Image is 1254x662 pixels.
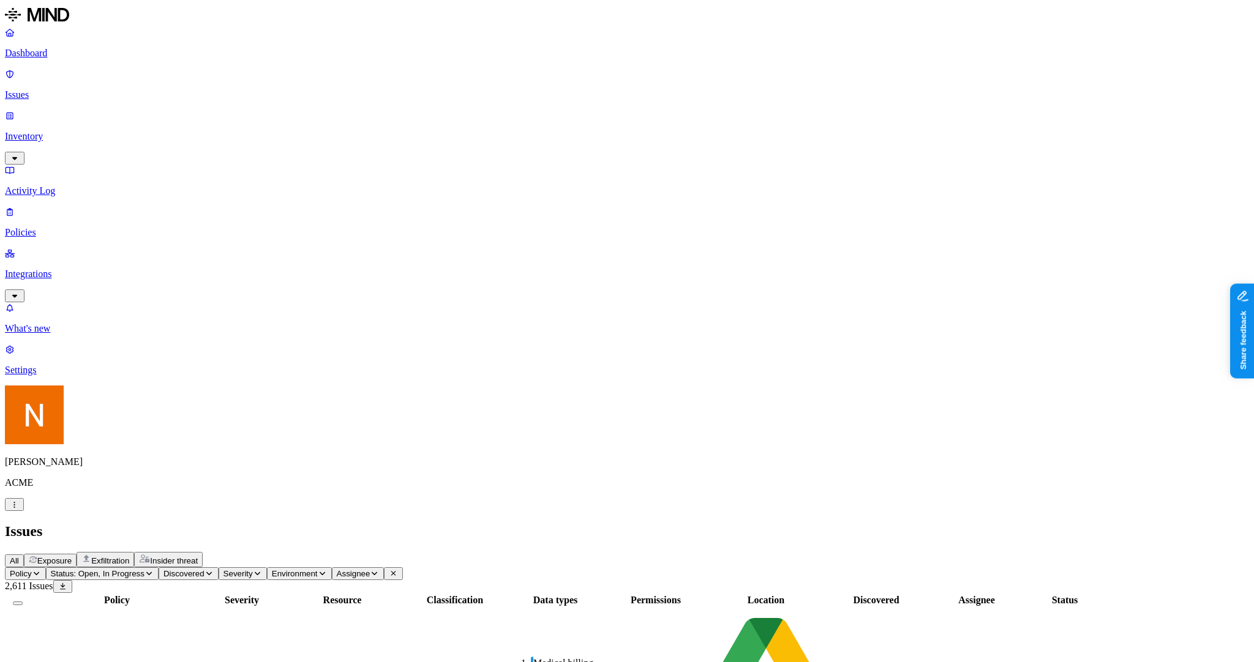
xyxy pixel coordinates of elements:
p: What's new [5,323,1249,334]
p: Dashboard [5,48,1249,59]
div: Classification [406,595,504,606]
a: Dashboard [5,27,1249,59]
div: Severity [205,595,279,606]
a: Activity Log [5,165,1249,196]
div: Assignee [928,595,1026,606]
a: Inventory [5,110,1249,163]
a: Issues [5,69,1249,100]
p: Activity Log [5,185,1249,196]
span: 2,611 Issues [5,581,53,591]
img: MIND [5,5,69,24]
h2: Issues [5,523,1249,540]
span: Assignee [337,569,370,578]
div: Resource [281,595,404,606]
span: Exfiltration [91,556,129,565]
p: Inventory [5,131,1249,142]
div: Data types [506,595,604,606]
p: Issues [5,89,1249,100]
button: Select all [13,601,23,605]
p: ACME [5,477,1249,488]
span: Insider threat [150,556,198,565]
a: What's new [5,302,1249,334]
span: Policy [10,569,32,578]
a: Settings [5,344,1249,376]
div: Status [1028,595,1102,606]
span: Status: Open, In Progress [51,569,145,578]
a: Policies [5,206,1249,238]
img: Nitai Mishary [5,385,64,444]
div: Policy [31,595,203,606]
span: Exposure [37,556,72,565]
span: Environment [272,569,318,578]
p: Policies [5,227,1249,238]
span: Discovered [163,569,205,578]
p: Integrations [5,269,1249,280]
div: Discovered [827,595,925,606]
p: Settings [5,365,1249,376]
div: Location [707,595,825,606]
a: Integrations [5,248,1249,300]
div: Permissions [607,595,705,606]
a: MIND [5,5,1249,27]
span: All [10,556,19,565]
span: Severity [223,569,253,578]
